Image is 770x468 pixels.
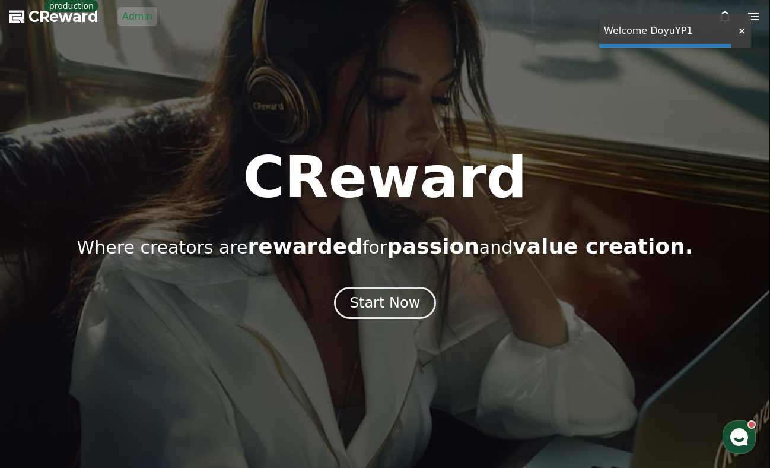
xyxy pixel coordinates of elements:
[334,287,437,319] button: Start Now
[243,149,527,206] h1: CReward
[350,293,421,312] div: Start Now
[513,234,693,258] span: value creation.
[334,299,437,310] a: Start Now
[28,7,98,26] span: CReward
[77,235,693,258] p: Where creators are for and
[117,7,157,26] a: Admin
[387,234,479,258] span: passion
[9,7,98,26] a: CReward
[248,234,362,258] span: rewarded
